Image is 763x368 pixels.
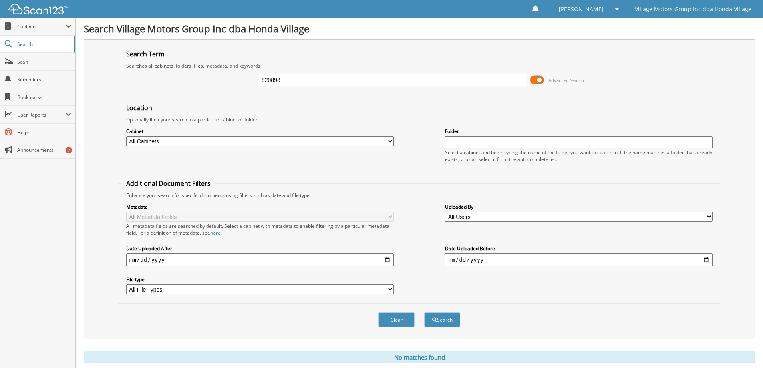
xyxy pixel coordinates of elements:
[126,276,394,283] label: File type
[445,245,713,252] label: Date Uploaded Before
[66,147,72,153] div: 7
[378,312,415,327] button: Clear
[559,7,604,12] span: [PERSON_NAME]
[122,179,215,188] legend: Additional Document Filters
[17,58,71,65] span: Scan
[635,7,751,12] span: Village Motors Group Inc dba Honda Village
[126,203,394,210] label: Metadata
[122,50,169,58] legend: Search Term
[17,23,66,30] span: Cabinets
[445,253,713,266] input: end
[17,41,70,48] span: Search
[17,111,66,118] span: User Reports
[17,147,71,153] span: Announcements
[17,129,71,136] span: Help
[122,62,717,69] div: Searches all cabinets, folders, files, metadata, and keywords
[17,76,71,83] span: Reminders
[126,223,394,236] div: All metadata fields are searched by default. Select a cabinet with metadata to enable filtering b...
[126,128,394,135] label: Cabinet
[8,4,68,14] img: scan123-logo-white.svg
[122,192,717,199] div: Enhance your search for specific documents using filters such as date and file type.
[445,203,713,210] label: Uploaded By
[84,22,755,35] h1: Search Village Motors Group Inc dba Honda Village
[84,351,755,363] div: No matches found
[445,149,713,163] div: Select a cabinet and begin typing the name of the folder you want to search in. If the name match...
[424,312,460,327] button: Search
[445,128,713,135] label: Folder
[126,245,394,252] label: Date Uploaded After
[17,94,71,101] span: Bookmarks
[122,103,156,112] legend: Location
[548,77,584,83] span: Advanced Search
[126,253,394,266] input: start
[122,116,717,123] div: Optionally limit your search to a particular cabinet or folder
[210,229,221,236] a: here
